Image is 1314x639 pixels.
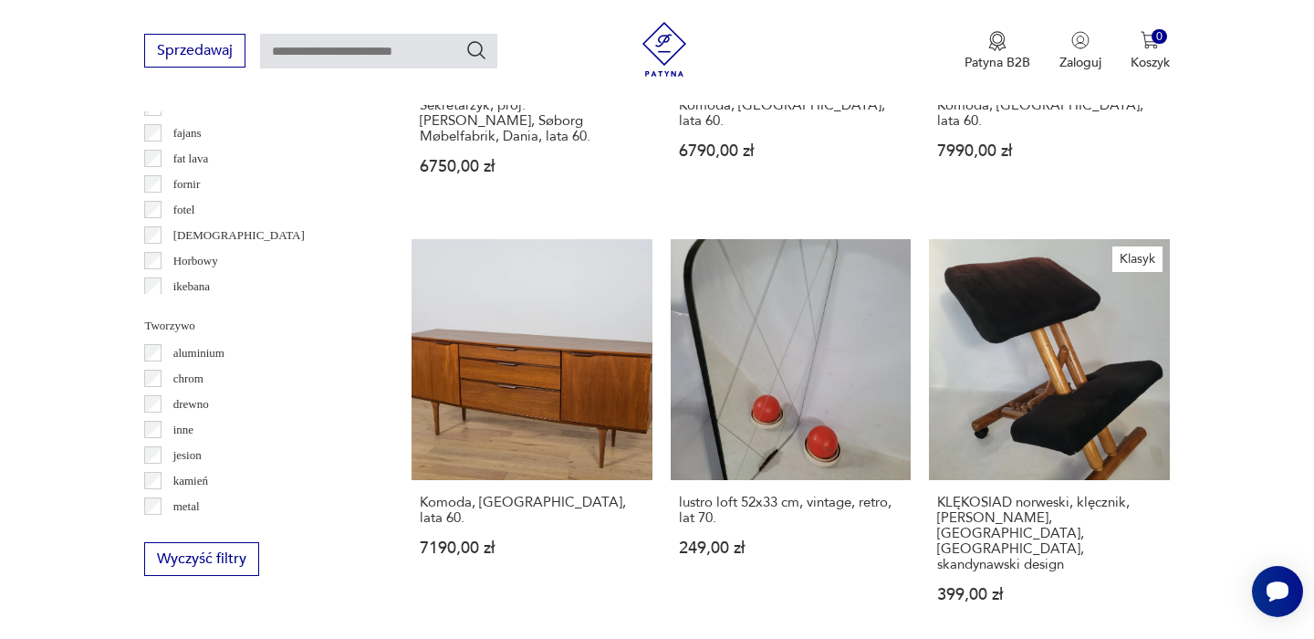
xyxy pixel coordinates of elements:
p: 399,00 zł [937,587,1161,602]
button: 0Koszyk [1131,31,1170,71]
p: fornir [173,174,201,194]
a: Komoda, Wielka Brytania, lata 60.Komoda, [GEOGRAPHIC_DATA], lata 60.7190,00 zł [412,239,652,637]
a: lustro loft 52x33 cm, vintage, retro, lat 70.lustro loft 52x33 cm, vintage, retro, lat 70.249,00 zł [671,239,911,637]
h3: Sekretarzyk, proj. [PERSON_NAME], Søborg Møbelfabrik, Dania, lata 60. [420,98,643,144]
p: 7190,00 zł [420,540,643,556]
p: palisander [173,522,222,542]
p: 6790,00 zł [679,143,902,159]
h3: Komoda, [GEOGRAPHIC_DATA], lata 60. [937,98,1161,129]
img: Ikona medalu [988,31,1006,51]
h3: KLĘKOSIAD norweski, klęcznik, [PERSON_NAME], [GEOGRAPHIC_DATA], [GEOGRAPHIC_DATA], skandynawski d... [937,495,1161,572]
a: Ikona medaluPatyna B2B [965,31,1030,71]
p: jesion [173,445,202,466]
p: Patyna B2B [965,54,1030,71]
p: drewno [173,394,209,414]
p: inne [173,420,193,440]
div: 0 [1152,29,1167,45]
p: fajans [173,123,202,143]
button: Wyczyść filtry [144,542,259,576]
p: metal [173,497,200,517]
p: Horbowy [173,251,218,271]
p: fotel [173,200,195,220]
img: Patyna - sklep z meblami i dekoracjami vintage [637,22,692,77]
button: Sprzedawaj [144,34,245,68]
h3: Komoda, [GEOGRAPHIC_DATA], lata 60. [420,495,643,526]
p: Koszyk [1131,54,1170,71]
iframe: Smartsupp widget button [1252,566,1303,617]
button: Szukaj [465,39,487,61]
p: Zaloguj [1059,54,1101,71]
p: 249,00 zł [679,540,902,556]
p: chrom [173,369,203,389]
a: KlasykKLĘKOSIAD norweski, klęcznik, PETER OPSVIK, STOKKE, Norwegia, skandynawski designKLĘKOSIAD ... [929,239,1169,637]
p: kamień [173,471,208,491]
a: Sprzedawaj [144,46,245,58]
p: fat lava [173,149,209,169]
h3: Komoda, [GEOGRAPHIC_DATA], lata 60. [679,98,902,129]
p: 7990,00 zł [937,143,1161,159]
h3: lustro loft 52x33 cm, vintage, retro, lat 70. [679,495,902,526]
p: 6750,00 zł [420,159,643,174]
button: Zaloguj [1059,31,1101,71]
p: ikebana [173,277,210,297]
p: [DEMOGRAPHIC_DATA] [173,225,305,246]
button: Patyna B2B [965,31,1030,71]
p: aluminium [173,343,224,363]
p: Tworzywo [144,316,368,336]
img: Ikonka użytkownika [1071,31,1090,49]
img: Ikona koszyka [1141,31,1159,49]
